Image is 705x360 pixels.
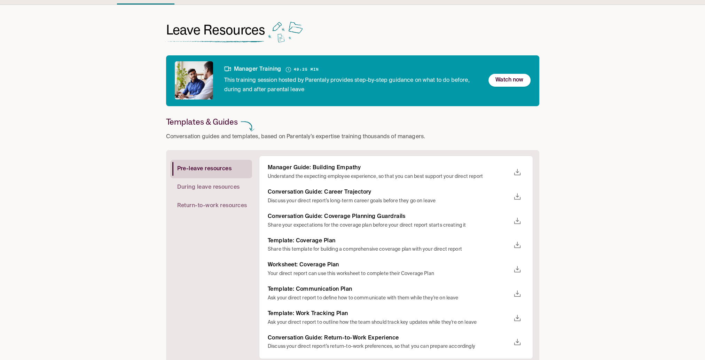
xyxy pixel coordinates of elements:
h6: Conversation Guide: Coverage Planning Guardrails [268,213,510,220]
button: download [510,238,524,252]
h6: Manager Training [224,66,281,73]
p: Your direct report can use this worksheet to complete their Coverage Plan [268,270,510,277]
h6: Template: Coverage Plan [268,237,510,245]
p: Share your expectations for the coverage plan before your direct report starts creating it [268,222,510,229]
h6: 49:25 min [294,66,319,73]
h1: Leave [166,22,265,39]
p: Discuss your direct report’s long-term career goals before they go on leave [268,197,510,205]
p: Share this template for building a comprehensive coverage plan with your direct report [268,246,510,253]
span: During leave resources [177,184,240,191]
h6: Templates & Guides [166,117,238,127]
a: Manager Training49:25 minThis training session hosted by Parentaly provides step-by-step guidance... [166,55,539,94]
p: Conversation guides and templates, based on Parentaly’s expertise training thousands of managers. [166,132,425,142]
p: Watch now [495,76,523,85]
h6: Manager Guide: Building Empathy [268,164,510,172]
h6: Conversation Guide: Career Trajectory [268,189,510,196]
button: download [510,190,524,204]
p: This training session hosted by Parentaly provides step-by-step guidance on what to do before, du... [224,72,478,95]
button: download [510,214,524,228]
button: Watch now [488,74,530,87]
span: Return-to-work resources [177,202,247,210]
button: download [510,165,524,179]
h6: Template: Communication Plan [268,286,510,293]
button: download [510,287,524,301]
h6: Conversation Guide: Return-to-Work Experience [268,335,510,342]
p: Discuss your direct report’s return-to-work preferences, so that you can prepare accordingly [268,343,510,350]
p: Ask your direct report to outline how the team should track key updates while they’re on leave [268,319,510,326]
h6: Worksheet: Coverage Plan [268,261,510,269]
h6: Template: Work Tracking Plan [268,310,510,318]
p: Understand the expecting employee experience, so that you can best support your direct report [268,173,510,180]
button: download [510,263,524,276]
p: Ask your direct report to define how to communicate with them while they’re on leave [268,295,510,302]
span: Resources [203,21,265,38]
button: download [510,311,524,325]
button: download [510,335,524,349]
